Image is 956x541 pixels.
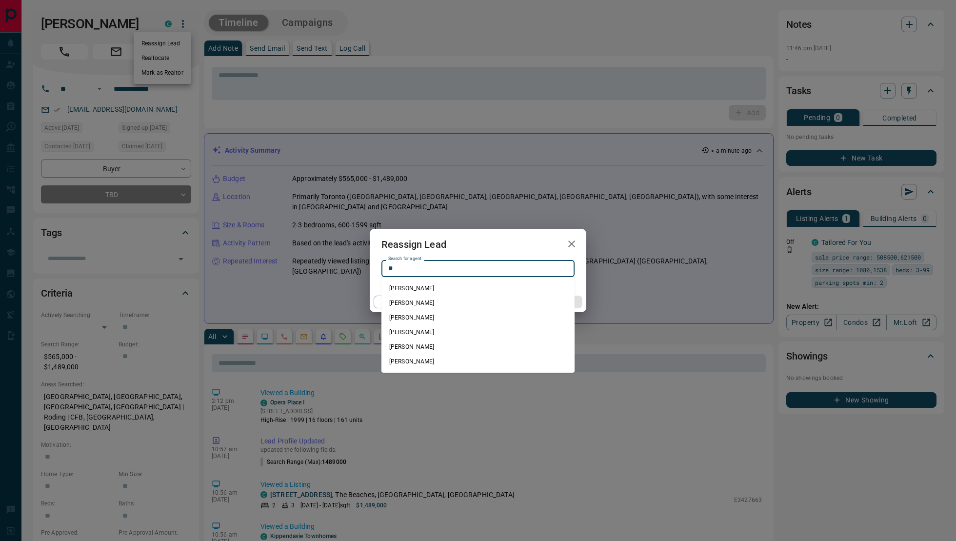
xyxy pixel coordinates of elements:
[370,229,458,260] h2: Reassign Lead
[381,340,575,354] li: [PERSON_NAME]
[374,296,457,308] button: Cancel
[381,325,575,340] li: [PERSON_NAME]
[381,296,575,310] li: [PERSON_NAME]
[388,256,421,262] label: Search for agent
[381,281,575,296] li: [PERSON_NAME]
[381,354,575,369] li: [PERSON_NAME]
[381,310,575,325] li: [PERSON_NAME]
